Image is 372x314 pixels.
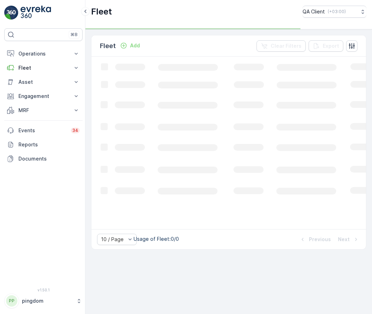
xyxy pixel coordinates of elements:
[309,40,343,52] button: Export
[4,61,83,75] button: Fleet
[4,123,83,138] a: Events34
[298,235,332,244] button: Previous
[257,40,306,52] button: Clear Filters
[4,138,83,152] a: Reports
[303,6,366,18] button: QA Client(+03:00)
[309,236,331,243] p: Previous
[18,64,68,71] p: Fleet
[18,155,80,162] p: Documents
[271,42,301,50] p: Clear Filters
[303,8,325,15] p: QA Client
[91,6,112,17] p: Fleet
[328,9,346,14] p: ( +03:00 )
[323,42,339,50] p: Export
[4,288,83,292] span: v 1.50.1
[338,236,350,243] p: Next
[18,107,68,114] p: MRF
[18,127,67,134] p: Events
[337,235,360,244] button: Next
[72,128,78,133] p: 34
[18,93,68,100] p: Engagement
[22,297,73,304] p: pingdom
[6,295,17,307] div: PP
[4,6,18,20] img: logo
[18,50,68,57] p: Operations
[117,41,143,50] button: Add
[4,75,83,89] button: Asset
[100,41,116,51] p: Fleet
[18,78,68,86] p: Asset
[4,293,83,308] button: PPpingdom
[4,89,83,103] button: Engagement
[71,32,78,37] p: ⌘B
[130,42,140,49] p: Add
[134,235,179,243] p: Usage of Fleet : 0/0
[4,47,83,61] button: Operations
[18,141,80,148] p: Reports
[4,103,83,117] button: MRF
[4,152,83,166] a: Documents
[21,6,51,20] img: logo_light-DOdMpM7g.png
